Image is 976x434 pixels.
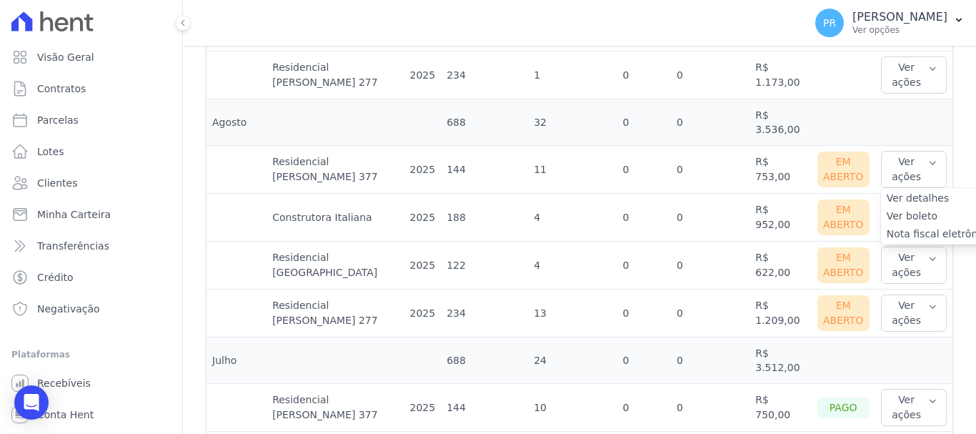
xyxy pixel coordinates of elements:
[671,242,750,290] td: 0
[750,194,811,242] td: R$ 952,00
[441,51,528,99] td: 234
[267,146,404,194] td: Residencial [PERSON_NAME] 377
[750,242,811,290] td: R$ 622,00
[37,50,94,64] span: Visão Geral
[37,113,79,127] span: Parcelas
[441,99,528,146] td: 688
[528,99,617,146] td: 32
[617,146,671,194] td: 0
[617,384,671,432] td: 0
[404,194,442,242] td: 2025
[528,51,617,99] td: 1
[881,151,947,188] button: Ver ações
[750,146,811,194] td: R$ 753,00
[441,337,528,384] td: 688
[617,194,671,242] td: 0
[750,51,811,99] td: R$ 1.173,00
[617,242,671,290] td: 0
[6,74,176,103] a: Contratos
[852,24,947,36] p: Ver opções
[267,384,404,432] td: Residencial [PERSON_NAME] 377
[671,146,750,194] td: 0
[441,146,528,194] td: 144
[617,51,671,99] td: 0
[6,106,176,134] a: Parcelas
[6,232,176,260] a: Transferências
[267,51,404,99] td: Residencial [PERSON_NAME] 277
[6,263,176,292] a: Crédito
[6,369,176,398] a: Recebíveis
[817,295,870,331] div: Em Aberto
[528,337,617,384] td: 24
[528,384,617,432] td: 10
[404,51,442,99] td: 2025
[37,270,74,285] span: Crédito
[37,376,91,390] span: Recebíveis
[617,337,671,384] td: 0
[37,408,94,422] span: Conta Hent
[528,194,617,242] td: 4
[6,43,176,71] a: Visão Geral
[404,146,442,194] td: 2025
[750,337,811,384] td: R$ 3.512,00
[267,194,404,242] td: Construtora Italiana
[671,384,750,432] td: 0
[6,400,176,429] a: Conta Hent
[617,290,671,337] td: 0
[881,389,947,426] button: Ver ações
[528,242,617,290] td: 4
[671,51,750,99] td: 0
[6,137,176,166] a: Lotes
[404,290,442,337] td: 2025
[817,152,870,187] div: Em Aberto
[37,207,111,222] span: Minha Carteira
[267,242,404,290] td: Residencial [GEOGRAPHIC_DATA]
[441,384,528,432] td: 144
[404,242,442,290] td: 2025
[617,99,671,146] td: 0
[528,146,617,194] td: 11
[881,295,947,332] button: Ver ações
[881,247,947,284] button: Ver ações
[37,82,86,96] span: Contratos
[206,99,267,146] td: Agosto
[528,290,617,337] td: 13
[671,290,750,337] td: 0
[14,385,49,420] div: Open Intercom Messenger
[267,290,404,337] td: Residencial [PERSON_NAME] 277
[750,290,811,337] td: R$ 1.209,00
[206,337,267,384] td: Julho
[671,194,750,242] td: 0
[671,337,750,384] td: 0
[817,398,870,418] div: Pago
[37,176,77,190] span: Clientes
[6,200,176,229] a: Minha Carteira
[823,18,836,28] span: PR
[6,169,176,197] a: Clientes
[804,3,976,43] button: PR [PERSON_NAME] Ver opções
[6,295,176,323] a: Negativação
[37,239,109,253] span: Transferências
[441,242,528,290] td: 122
[37,144,64,159] span: Lotes
[671,99,750,146] td: 0
[441,290,528,337] td: 234
[881,56,947,94] button: Ver ações
[852,10,947,24] p: [PERSON_NAME]
[404,384,442,432] td: 2025
[441,194,528,242] td: 188
[817,199,870,235] div: Em Aberto
[750,99,811,146] td: R$ 3.536,00
[750,384,811,432] td: R$ 750,00
[11,346,171,363] div: Plataformas
[37,302,100,316] span: Negativação
[817,247,870,283] div: Em Aberto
